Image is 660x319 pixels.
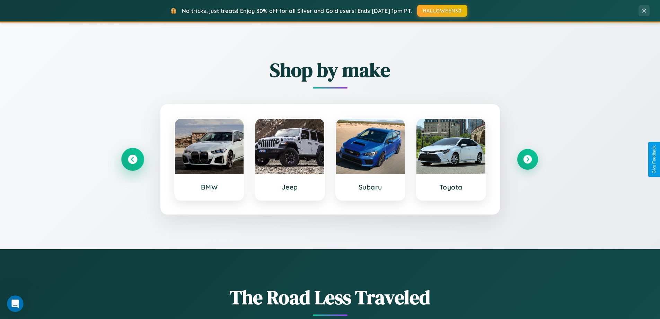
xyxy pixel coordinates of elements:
[122,57,538,83] h2: Shop by make
[417,5,467,17] button: HALLOWEEN30
[343,183,398,191] h3: Subaru
[182,7,412,14] span: No tricks, just treats! Enjoy 30% off for all Silver and Gold users! Ends [DATE] 1pm PT.
[262,183,317,191] h3: Jeep
[7,295,24,312] iframe: Intercom live chat
[122,284,538,311] h1: The Road Less Traveled
[423,183,478,191] h3: Toyota
[182,183,237,191] h3: BMW
[652,145,657,174] div: Give Feedback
